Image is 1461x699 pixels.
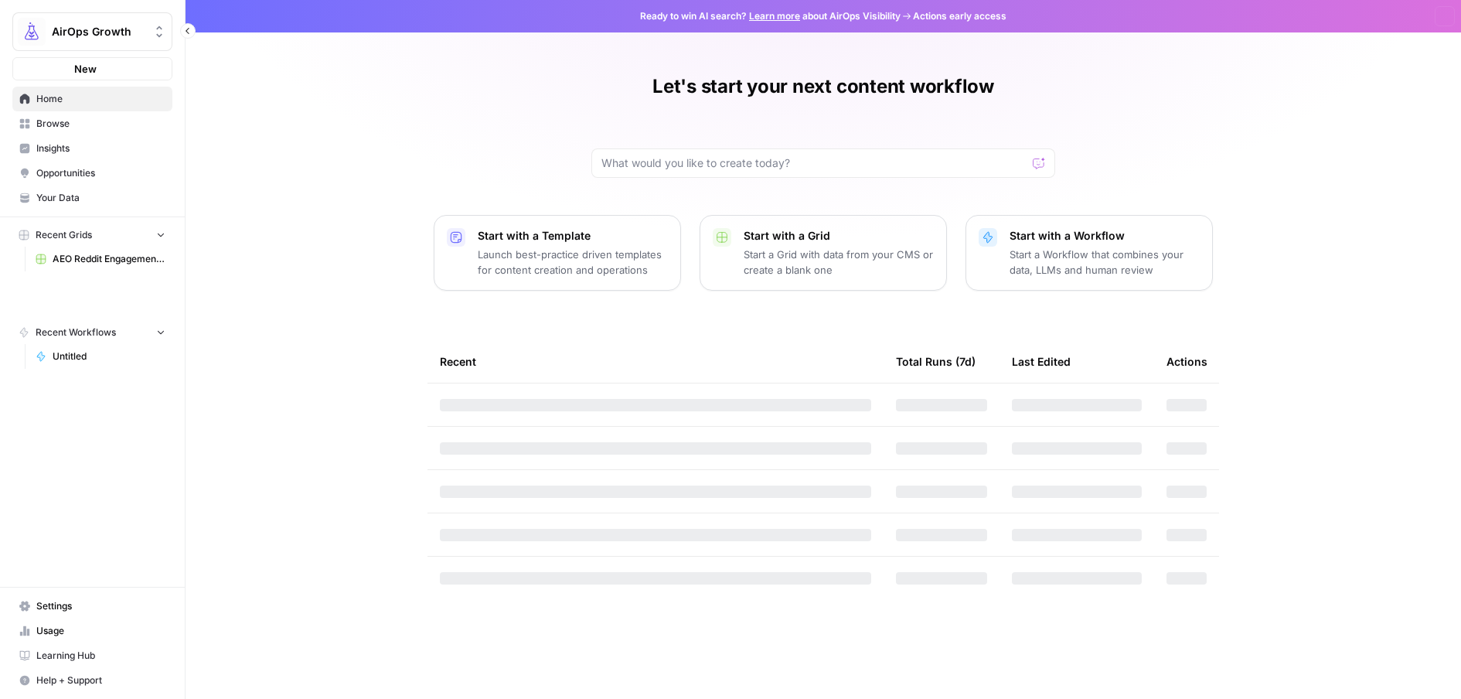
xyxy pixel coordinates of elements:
a: Untitled [29,344,172,369]
a: Learn more [749,10,800,22]
span: Recent Workflows [36,326,116,339]
span: Learning Hub [36,649,165,663]
a: Insights [12,136,172,161]
span: Settings [36,599,165,613]
span: Insights [36,142,165,155]
button: Start with a TemplateLaunch best-practice driven templates for content creation and operations [434,215,681,291]
div: Actions [1166,340,1207,383]
a: AEO Reddit Engagement (1) [29,247,172,271]
button: Help + Support [12,668,172,693]
span: AirOps Growth [52,24,145,39]
button: Start with a WorkflowStart a Workflow that combines your data, LLMs and human review [965,215,1213,291]
span: Your Data [36,191,165,205]
button: New [12,57,172,80]
div: Recent [440,340,871,383]
button: Recent Workflows [12,321,172,344]
a: Learning Hub [12,643,172,668]
span: Help + Support [36,673,165,687]
p: Start with a Template [478,228,668,244]
p: Start a Workflow that combines your data, LLMs and human review [1010,247,1200,278]
h1: Let's start your next content workflow [652,74,994,99]
a: Usage [12,619,172,643]
p: Launch best-practice driven templates for content creation and operations [478,247,668,278]
div: Total Runs (7d) [896,340,976,383]
span: Recent Grids [36,228,92,242]
a: Home [12,87,172,111]
p: Start with a Workflow [1010,228,1200,244]
p: Start a Grid with data from your CMS or create a blank one [744,247,934,278]
button: Start with a GridStart a Grid with data from your CMS or create a blank one [700,215,947,291]
a: Your Data [12,186,172,210]
input: What would you like to create today? [601,155,1027,171]
a: Settings [12,594,172,619]
span: Browse [36,117,165,131]
span: Usage [36,624,165,638]
button: Workspace: AirOps Growth [12,12,172,51]
span: Opportunities [36,166,165,180]
a: Browse [12,111,172,136]
span: Actions early access [913,9,1006,23]
button: Recent Grids [12,223,172,247]
span: Home [36,92,165,106]
a: Opportunities [12,161,172,186]
span: Untitled [53,349,165,363]
div: Last Edited [1012,340,1071,383]
p: Start with a Grid [744,228,934,244]
span: AEO Reddit Engagement (1) [53,252,165,266]
span: Ready to win AI search? about AirOps Visibility [640,9,901,23]
span: New [74,61,97,77]
img: AirOps Growth Logo [18,18,46,46]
